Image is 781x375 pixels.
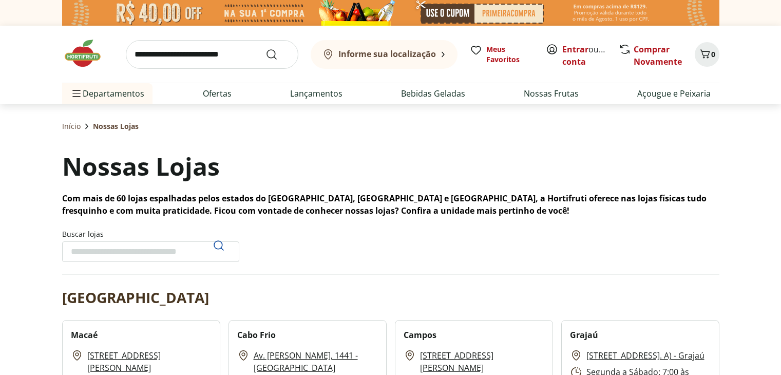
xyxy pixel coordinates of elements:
a: [STREET_ADDRESS][PERSON_NAME] [87,349,212,374]
h2: [GEOGRAPHIC_DATA] [62,287,209,308]
span: ou [562,43,608,68]
a: Criar conta [562,44,619,67]
a: [STREET_ADDRESS]. A) - Grajaú [586,349,704,362]
button: Menu [70,81,83,106]
h2: Cabo Frio [237,329,276,341]
a: Início [62,121,81,132]
button: Submit Search [265,48,290,61]
span: Departamentos [70,81,144,106]
b: Informe sua localização [338,48,436,60]
h2: Grajaú [570,329,598,341]
h2: Campos [404,329,436,341]
a: Bebidas Geladas [401,87,465,100]
h1: Nossas Lojas [62,149,220,184]
a: Comprar Novamente [634,44,682,67]
label: Buscar lojas [62,229,239,262]
p: Com mais de 60 lojas espalhadas pelos estados do [GEOGRAPHIC_DATA], [GEOGRAPHIC_DATA] e [GEOGRAPH... [62,192,719,217]
button: Informe sua localização [311,40,458,69]
input: Buscar lojasPesquisar [62,241,239,262]
a: Nossas Frutas [524,87,579,100]
a: Lançamentos [290,87,342,100]
span: 0 [711,49,715,59]
span: Meus Favoritos [486,44,534,65]
a: Av. [PERSON_NAME], 1441 - [GEOGRAPHIC_DATA] [254,349,378,374]
a: Ofertas [203,87,232,100]
input: search [126,40,298,69]
a: Meus Favoritos [470,44,534,65]
img: Hortifruti [62,38,113,69]
a: [STREET_ADDRESS][PERSON_NAME] [420,349,544,374]
span: Nossas Lojas [93,121,139,132]
button: Pesquisar [206,233,231,258]
button: Carrinho [695,42,719,67]
h2: Macaé [71,329,98,341]
a: Entrar [562,44,588,55]
a: Açougue e Peixaria [637,87,711,100]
